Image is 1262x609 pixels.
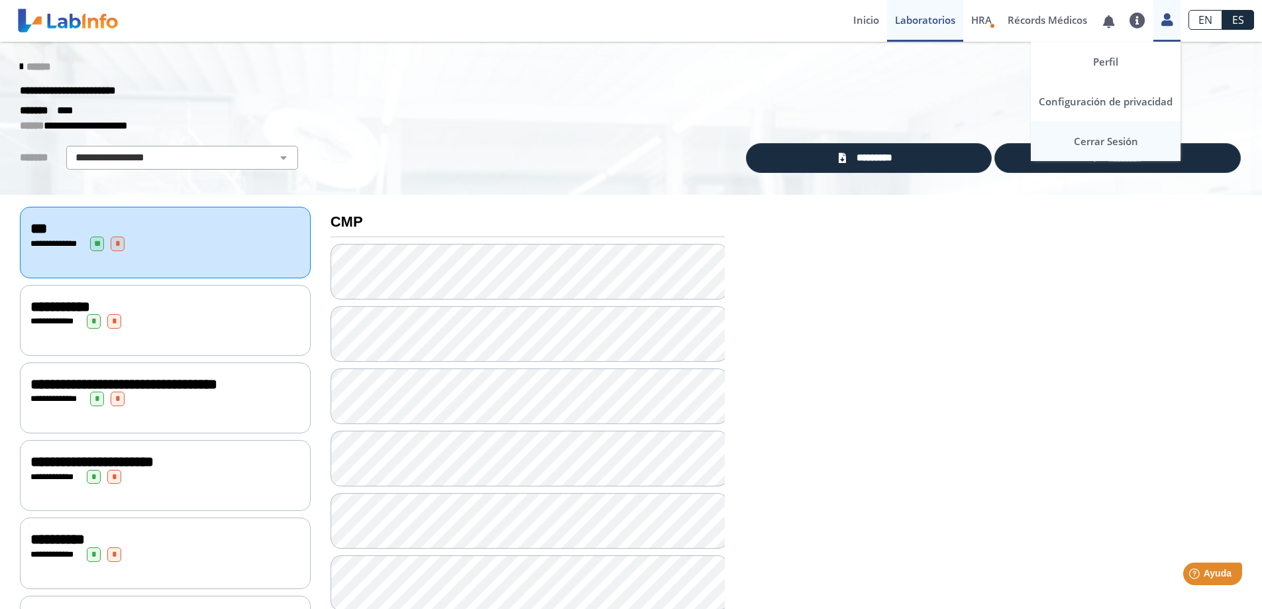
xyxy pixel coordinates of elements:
a: ES [1222,10,1254,30]
span: HRA [971,13,992,27]
iframe: Help widget launcher [1144,557,1247,594]
a: Cerrar Sesión [1031,121,1181,161]
a: Perfil [1031,42,1181,82]
a: EN [1188,10,1222,30]
a: Configuración de privacidad [1031,82,1181,121]
b: CMP [331,213,363,230]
